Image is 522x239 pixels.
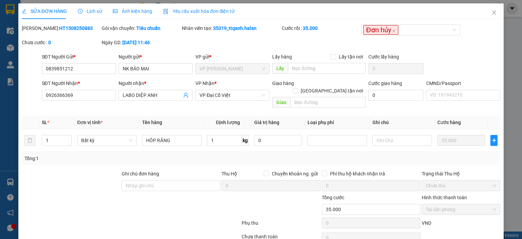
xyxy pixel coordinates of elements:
input: 0 [437,135,485,146]
b: 35319_ttqanh.halan [213,25,257,31]
span: VND [422,220,431,226]
label: Cước giao hàng [368,81,402,86]
div: Tổng: 1 [24,155,202,162]
input: Dọc đường [290,97,366,108]
b: 35.000 [303,25,318,31]
div: Trạng thái Thu Hộ [422,170,500,177]
span: Lịch sử [78,8,102,14]
span: close [491,10,497,15]
input: VD: Bàn, Ghế [142,135,202,146]
th: Loại phụ phí [305,116,370,129]
span: VP Hoàng Văn Thụ [199,64,265,74]
span: Giao [272,97,290,108]
div: Cước rồi : [282,24,360,32]
input: Ghi chú đơn hàng [122,180,220,191]
div: SĐT Người Nhận [42,80,116,87]
span: Chuyển khoản ng. gửi [269,170,320,177]
span: VP Nhận [195,81,214,86]
span: SỬA ĐƠN HÀNG [22,8,67,14]
button: Close [485,3,504,22]
span: Giao hàng [272,81,294,86]
div: CMND/Passport [426,80,500,87]
span: Tại văn phòng [426,204,496,215]
div: [PERSON_NAME]: [22,24,100,32]
span: Đơn hủy [363,25,398,35]
span: Đơn vị tính [77,120,103,125]
span: Bất kỳ [81,135,133,146]
span: Yêu cầu xuất hóa đơn điện tử [163,8,235,14]
span: Lấy hàng [272,54,292,59]
div: SĐT Người Gửi [42,53,116,61]
span: VP Đại Cồ Việt [199,90,265,100]
label: Cước lấy hàng [368,54,399,59]
input: Ghi Chú [372,135,432,146]
div: VP gửi [195,53,269,61]
span: Tên hàng [142,120,162,125]
span: plus [491,138,497,143]
span: Cước hàng [437,120,461,125]
div: Người nhận [119,80,193,87]
label: Ghi chú đơn hàng [122,171,159,176]
input: Dọc đường [288,63,366,74]
div: Người gửi [119,53,193,61]
span: SL [42,120,47,125]
div: Nhân viên tạo: [182,24,280,32]
div: Chưa cước : [22,39,100,46]
span: clock-circle [78,9,83,14]
span: edit [22,9,27,14]
button: delete [24,135,35,146]
span: Phí thu hộ khách nhận trả [327,170,388,177]
span: [GEOGRAPHIC_DATA] tận nơi [298,87,366,95]
div: Gói vận chuyển: [102,24,180,32]
b: [DATE] 11:46 [122,40,150,45]
b: HT1508250883 [59,25,93,31]
b: Tiêu chuẩn [136,25,160,31]
input: Cước lấy hàng [368,63,423,74]
label: Hình thức thanh toán [422,195,467,200]
b: 0 [48,40,51,45]
th: Ghi chú [370,116,435,129]
span: Thu Hộ [222,171,237,176]
span: Ảnh kiện hàng [113,8,152,14]
span: picture [113,9,118,14]
button: plus [490,135,498,146]
span: Chưa thu [426,181,496,191]
span: Định lượng [216,120,240,125]
span: user-add [183,92,189,98]
span: Tổng cước [322,195,344,200]
span: Lấy [272,63,288,74]
span: kg [242,135,249,146]
span: close [392,29,396,33]
input: Cước giao hàng [368,90,423,101]
img: icon [163,9,169,14]
div: Phụ thu [241,219,321,231]
div: Ngày GD: [102,39,180,46]
span: Giá trị hàng [254,120,279,125]
span: Lấy tận nơi [336,53,366,61]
